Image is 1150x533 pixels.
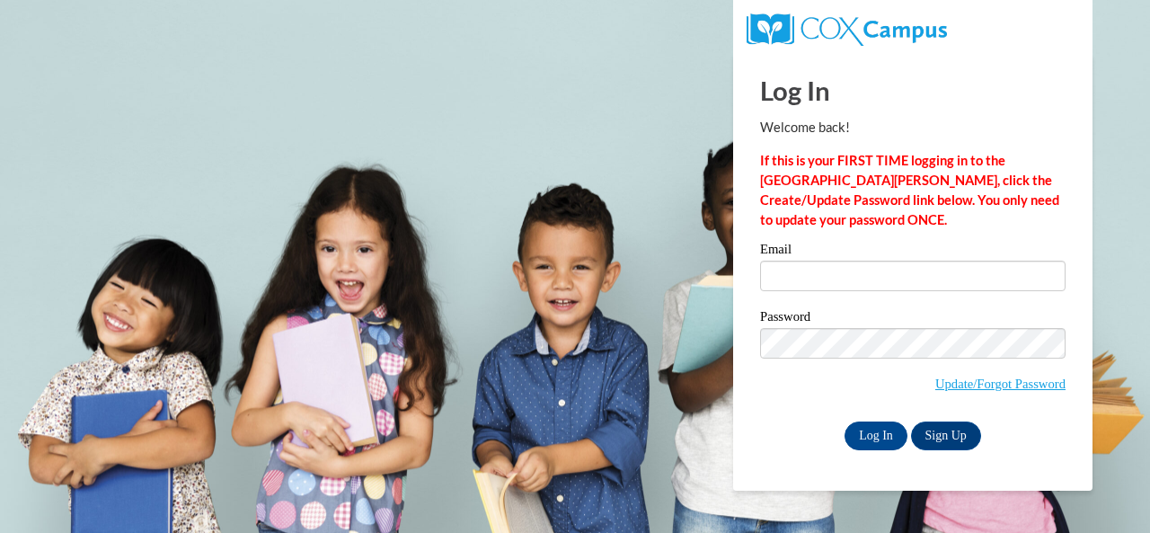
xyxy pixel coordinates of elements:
h1: Log In [760,72,1066,109]
a: Sign Up [911,422,981,450]
strong: If this is your FIRST TIME logging in to the [GEOGRAPHIC_DATA][PERSON_NAME], click the Create/Upd... [760,153,1059,227]
input: Log In [845,422,907,450]
a: COX Campus [747,21,947,36]
label: Password [760,310,1066,328]
label: Email [760,243,1066,261]
img: COX Campus [747,13,947,46]
p: Welcome back! [760,118,1066,138]
a: Update/Forgot Password [935,377,1066,391]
